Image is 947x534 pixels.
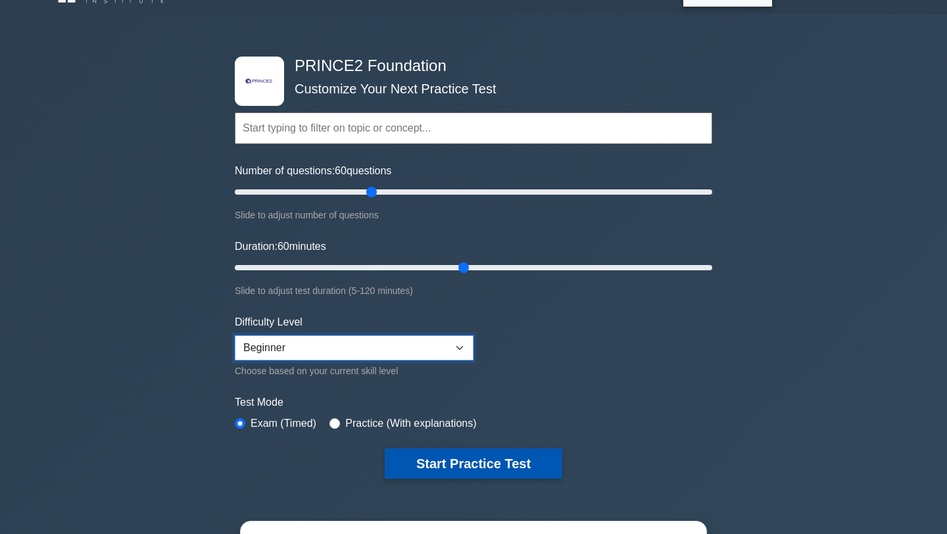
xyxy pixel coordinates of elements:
button: Start Practice Test [385,449,562,479]
label: Duration: minutes [235,239,326,255]
span: 60 [335,165,347,176]
div: Slide to adjust test duration (5-120 minutes) [235,283,712,299]
div: Slide to adjust number of questions [235,207,712,223]
h4: PRINCE2 Foundation [289,57,648,76]
label: Number of questions: questions [235,163,391,179]
label: Exam (Timed) [251,416,316,431]
label: Practice (With explanations) [345,416,476,431]
div: Choose based on your current skill level [235,363,473,379]
label: Difficulty Level [235,314,303,330]
span: 60 [278,241,289,252]
input: Start typing to filter on topic or concept... [235,112,712,144]
label: Test Mode [235,395,712,410]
